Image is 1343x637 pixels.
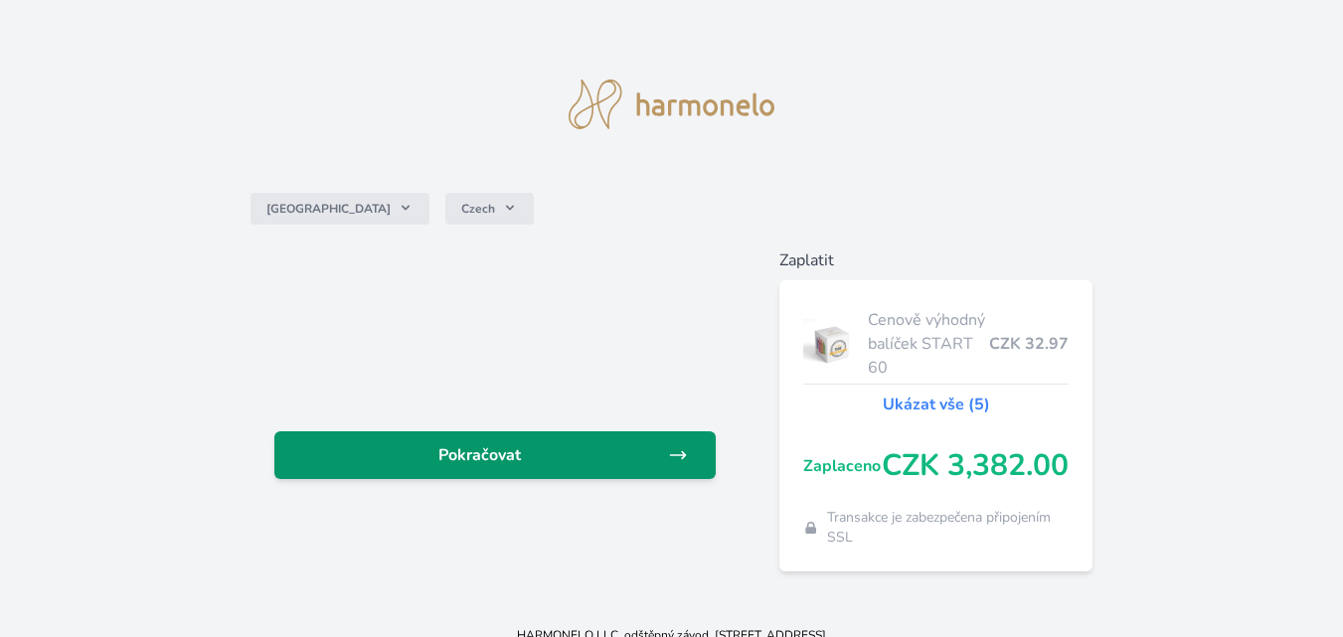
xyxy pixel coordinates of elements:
span: Czech [461,201,495,217]
img: logo.svg [569,80,775,129]
span: Zaplaceno [803,454,882,478]
button: Czech [445,193,534,225]
button: [GEOGRAPHIC_DATA] [251,193,429,225]
img: start.jpg [803,319,860,369]
span: Cenově výhodný balíček START 60 [868,308,989,380]
h6: Zaplatit [779,248,1092,272]
span: CZK 32.97 [989,332,1069,356]
span: Transakce je zabezpečena připojením SSL [827,508,1070,548]
span: [GEOGRAPHIC_DATA] [266,201,391,217]
a: Pokračovat [274,431,716,479]
a: Ukázat vše (5) [883,393,990,416]
span: CZK 3,382.00 [882,448,1069,484]
span: Pokračovat [290,443,668,467]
